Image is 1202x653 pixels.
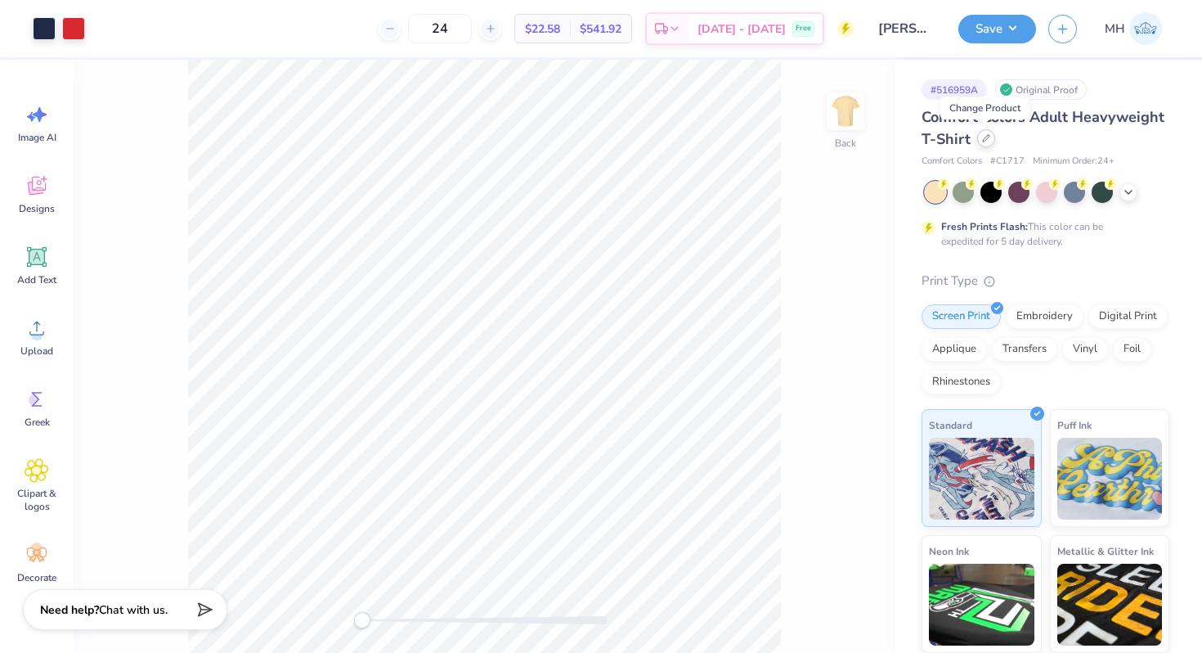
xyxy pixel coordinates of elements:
[1057,438,1163,520] img: Puff Ink
[1033,155,1115,169] span: Minimum Order: 24 +
[408,14,472,43] input: – –
[17,273,56,286] span: Add Text
[1057,564,1163,646] img: Metallic & Glitter Ink
[18,131,56,144] span: Image AI
[1062,337,1108,362] div: Vinyl
[25,416,50,429] span: Greek
[922,304,1001,329] div: Screen Print
[941,220,1028,233] strong: Fresh Prints Flash:
[929,417,972,434] span: Standard
[20,345,53,358] span: Upload
[995,79,1087,100] div: Original Proof
[941,219,1142,249] div: This color can be expedited for 5 day delivery.
[922,370,1001,394] div: Rhinestones
[796,23,811,34] span: Free
[19,202,55,215] span: Designs
[922,337,987,362] div: Applique
[866,12,946,45] input: Untitled Design
[1057,417,1092,434] span: Puff Ink
[1097,12,1169,45] a: MH
[10,487,64,513] span: Clipart & logos
[990,155,1025,169] span: # C1717
[929,438,1034,520] img: Standard
[525,20,560,38] span: $22.58
[922,107,1164,149] span: Comfort Colors Adult Heavyweight T-Shirt
[992,337,1057,362] div: Transfers
[1006,304,1083,329] div: Embroidery
[17,571,56,584] span: Decorate
[1129,12,1162,45] img: Mitra Hegde
[580,20,621,38] span: $541.92
[929,543,969,560] span: Neon Ink
[1113,337,1151,362] div: Foil
[835,136,856,151] div: Back
[1057,543,1154,560] span: Metallic & Glitter Ink
[99,602,168,618] span: Chat with us.
[922,79,987,100] div: # 516959A
[940,97,1029,119] div: Change Product
[1105,20,1125,38] span: MH
[922,272,1169,290] div: Print Type
[929,564,1034,646] img: Neon Ink
[958,15,1036,43] button: Save
[40,602,99,618] strong: Need help?
[697,20,786,38] span: [DATE] - [DATE]
[829,95,862,128] img: Back
[1088,304,1168,329] div: Digital Print
[354,612,370,628] div: Accessibility label
[922,155,982,169] span: Comfort Colors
